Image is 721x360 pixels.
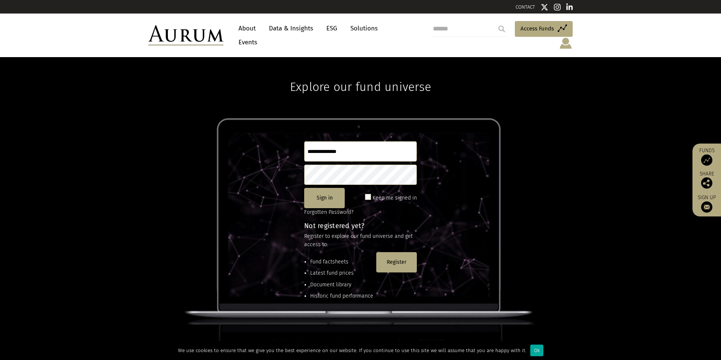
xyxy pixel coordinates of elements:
div: Ok [530,345,543,356]
button: Register [376,252,417,272]
img: Sign up to our newsletter [701,201,712,213]
p: Register to explore our fund universe and get access to: [304,232,417,249]
button: Sign in [304,188,345,208]
a: About [235,21,259,35]
img: Share this post [701,177,712,189]
li: Latest fund prices [310,269,373,277]
li: Historic fund performance [310,292,373,300]
img: Aurum [148,25,223,45]
div: Share [696,171,717,189]
label: Keep me signed in [373,194,417,203]
a: Funds [696,147,717,166]
li: Document library [310,281,373,289]
img: Twitter icon [541,3,548,11]
a: Events [235,35,257,49]
img: Instagram icon [554,3,561,11]
img: Linkedin icon [566,3,573,11]
a: Access Funds [515,21,573,37]
a: ESG [323,21,341,35]
input: Submit [494,21,509,36]
img: Access Funds [701,154,712,166]
a: Solutions [347,21,382,35]
a: Forgotten Password? [304,209,353,215]
h4: Not registered yet? [304,222,417,229]
span: Access Funds [520,24,554,33]
a: Data & Insights [265,21,317,35]
a: CONTACT [516,4,535,10]
img: account-icon.svg [559,37,573,50]
h1: Explore our fund universe [290,57,431,94]
li: Fund factsheets [310,258,373,266]
a: Sign up [696,194,717,213]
